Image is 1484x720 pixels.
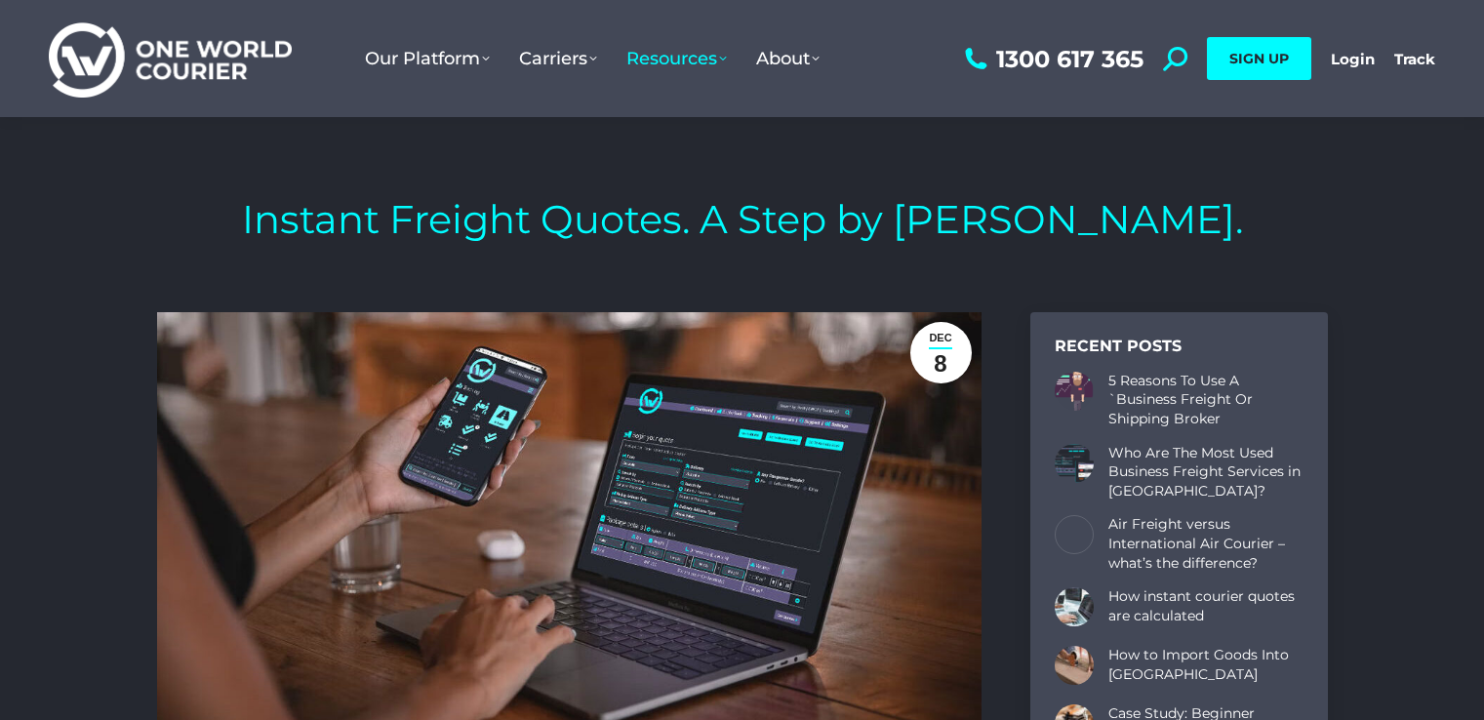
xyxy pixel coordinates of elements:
a: SIGN UP [1207,37,1311,80]
a: Track [1394,50,1435,68]
a: How to Import Goods Into [GEOGRAPHIC_DATA] [1108,646,1304,684]
a: Post image [1055,372,1094,411]
div: Recent Posts [1055,337,1304,357]
a: Air Freight versus International Air Courier – what’s the difference? [1108,515,1304,573]
a: Post image [1055,646,1094,685]
a: Post image [1055,444,1094,483]
a: Post image [1055,515,1094,554]
a: Resources [612,28,742,89]
span: About [756,48,820,69]
a: Our Platform [350,28,504,89]
a: About [742,28,834,89]
a: 1300 617 365 [960,47,1143,71]
span: Carriers [519,48,597,69]
span: Dec [929,329,951,347]
img: One World Courier [49,20,292,99]
span: SIGN UP [1229,50,1289,67]
a: Login [1331,50,1375,68]
a: Carriers [504,28,612,89]
a: Who Are The Most Used Business Freight Services in [GEOGRAPHIC_DATA]? [1108,444,1304,501]
a: Post image [1055,587,1094,626]
span: Our Platform [365,48,490,69]
span: 8 [934,349,946,378]
a: Dec8 [910,322,972,383]
a: 5 Reasons To Use A `Business Freight Or Shipping Broker [1108,372,1304,429]
h1: Instant Freight Quotes. A Step by [PERSON_NAME]. [242,195,1243,244]
a: How instant courier quotes are calculated [1108,587,1304,625]
span: Resources [626,48,727,69]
